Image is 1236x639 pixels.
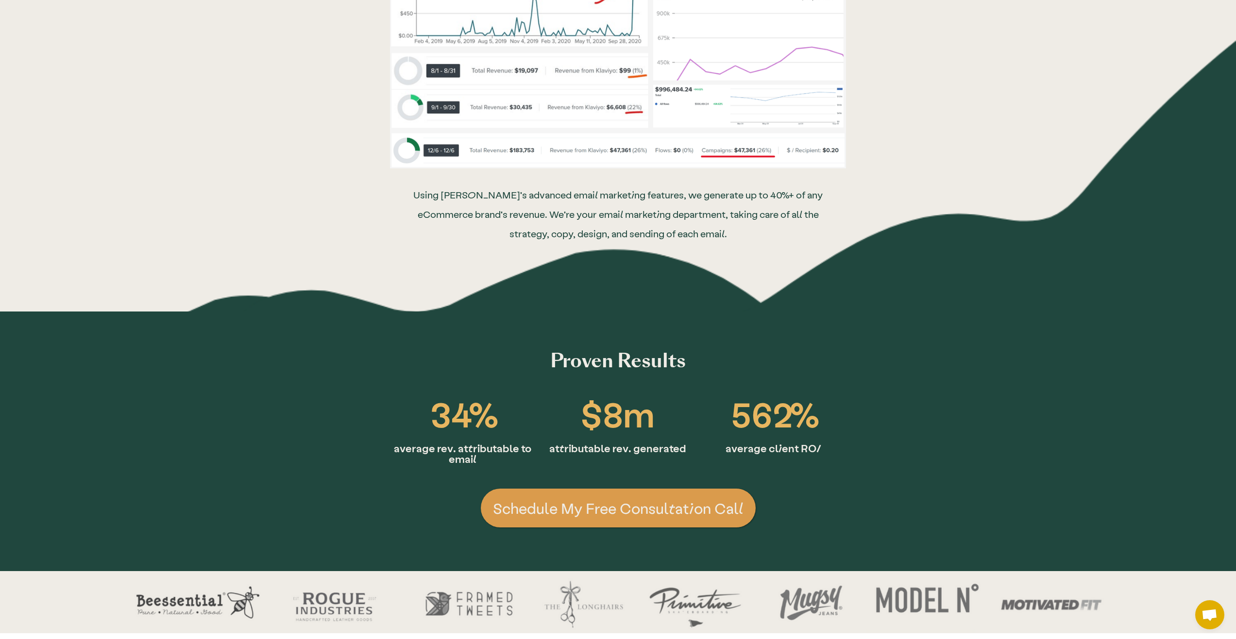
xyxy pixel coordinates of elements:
[481,489,756,527] a: Schedule My Free Consultation Call
[545,442,691,453] div: attributable rev. generated
[1195,600,1224,629] div: Open chat
[545,391,691,435] div: $8m
[390,442,536,464] div: average rev. attributable to email
[390,391,536,435] div: 34%
[726,391,821,435] div: 562%
[390,350,847,372] h2: Proven Results
[413,185,824,243] div: Using [PERSON_NAME]'s advanced email marketing features, we generate up to 40%+ of any eCommerce ...
[726,442,821,453] div: average client ROI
